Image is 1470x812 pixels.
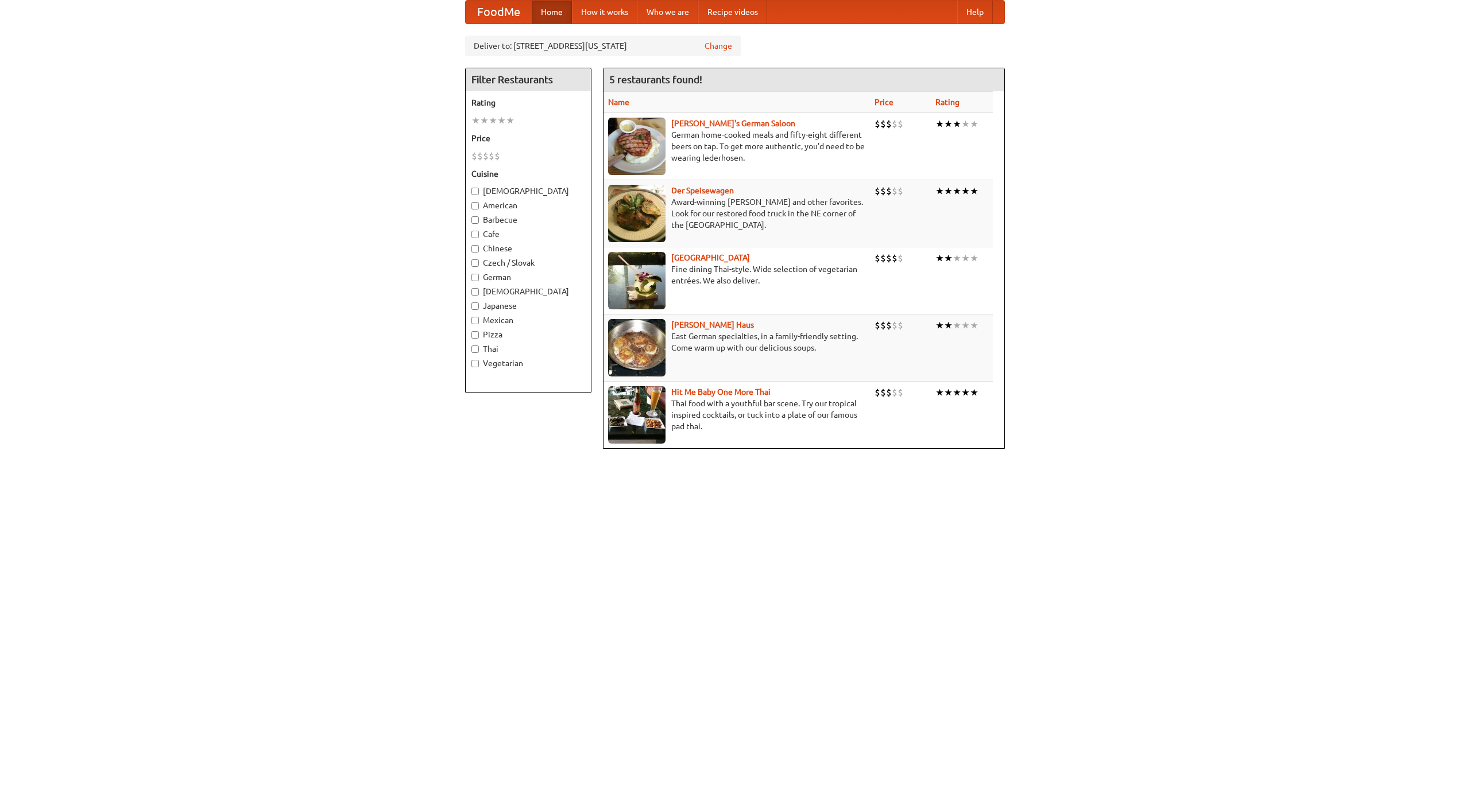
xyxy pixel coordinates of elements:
p: Award-winning [PERSON_NAME] and other favorites. Look for our restored food truck in the NE corne... [608,196,865,231]
li: $ [875,319,880,332]
li: ★ [935,185,944,197]
li: $ [886,386,892,399]
img: kohlhaus.jpg [608,319,666,376]
li: ★ [497,114,506,127]
li: $ [898,386,903,399]
a: [GEOGRAPHIC_DATA] [671,253,750,262]
label: Japanese [471,300,585,312]
li: ★ [961,319,970,332]
a: Der Speisewagen [671,186,734,195]
ng-pluralize: 5 restaurants found! [609,74,702,85]
li: $ [898,185,903,197]
li: ★ [953,185,961,197]
li: $ [880,185,886,197]
input: [DEMOGRAPHIC_DATA] [471,188,479,195]
li: $ [880,319,886,332]
label: [DEMOGRAPHIC_DATA] [471,185,585,197]
label: Pizza [471,329,585,340]
img: satay.jpg [608,252,666,309]
li: ★ [953,319,961,332]
li: ★ [935,386,944,399]
h5: Rating [471,97,585,108]
li: ★ [953,252,961,265]
a: Rating [935,98,960,107]
p: German home-cooked meals and fifty-eight different beers on tap. To get more authentic, you'd nee... [608,129,865,164]
a: Hit Me Baby One More Thai [671,387,771,397]
a: [PERSON_NAME] Haus [671,320,754,329]
label: German [471,271,585,283]
li: $ [892,386,898,399]
li: ★ [961,252,970,265]
p: Thai food with a youthful bar scene. Try our tropical inspired cocktails, or tuck into a plate of... [608,398,865,432]
a: [PERSON_NAME]'s German Saloon [671,119,795,128]
label: Vegetarian [471,358,585,369]
li: ★ [944,185,953,197]
label: Mexican [471,314,585,326]
li: $ [875,252,880,265]
input: Chinese [471,245,479,252]
li: $ [880,118,886,130]
li: ★ [506,114,514,127]
a: Price [875,98,893,107]
label: Thai [471,343,585,355]
label: Cafe [471,228,585,240]
li: ★ [961,118,970,130]
input: Cafe [471,231,479,238]
h5: Price [471,133,585,144]
img: esthers.jpg [608,118,666,175]
li: ★ [953,386,961,399]
li: ★ [970,118,978,130]
li: ★ [970,386,978,399]
li: $ [880,252,886,265]
a: Change [705,40,732,52]
input: American [471,202,479,209]
li: $ [898,252,903,265]
input: Thai [471,345,479,353]
li: ★ [935,252,944,265]
a: How it works [572,1,637,24]
label: American [471,200,585,211]
input: Pizza [471,331,479,339]
a: Recipe videos [698,1,767,24]
li: ★ [480,114,489,127]
li: $ [875,118,880,130]
input: Mexican [471,317,479,324]
div: Deliver to: [STREET_ADDRESS][US_STATE] [465,36,741,56]
a: Help [957,1,993,24]
li: ★ [970,185,978,197]
li: $ [892,118,898,130]
li: ★ [944,386,953,399]
p: Fine dining Thai-style. Wide selection of vegetarian entrées. We also deliver. [608,263,865,286]
li: $ [886,185,892,197]
input: German [471,274,479,281]
label: Barbecue [471,214,585,226]
img: speisewagen.jpg [608,185,666,242]
li: $ [892,319,898,332]
h4: Filter Restaurants [466,68,591,91]
li: ★ [970,319,978,332]
li: $ [489,150,494,162]
h5: Cuisine [471,168,585,180]
li: $ [875,185,880,197]
li: $ [875,386,880,399]
input: Vegetarian [471,360,479,367]
li: $ [898,319,903,332]
li: ★ [953,118,961,130]
li: $ [892,185,898,197]
img: babythai.jpg [608,386,666,444]
li: ★ [489,114,497,127]
li: ★ [944,118,953,130]
li: ★ [471,114,480,127]
li: $ [886,118,892,130]
li: ★ [944,252,953,265]
li: $ [494,150,500,162]
li: $ [898,118,903,130]
li: $ [483,150,489,162]
li: $ [880,386,886,399]
li: ★ [961,386,970,399]
input: [DEMOGRAPHIC_DATA] [471,288,479,296]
